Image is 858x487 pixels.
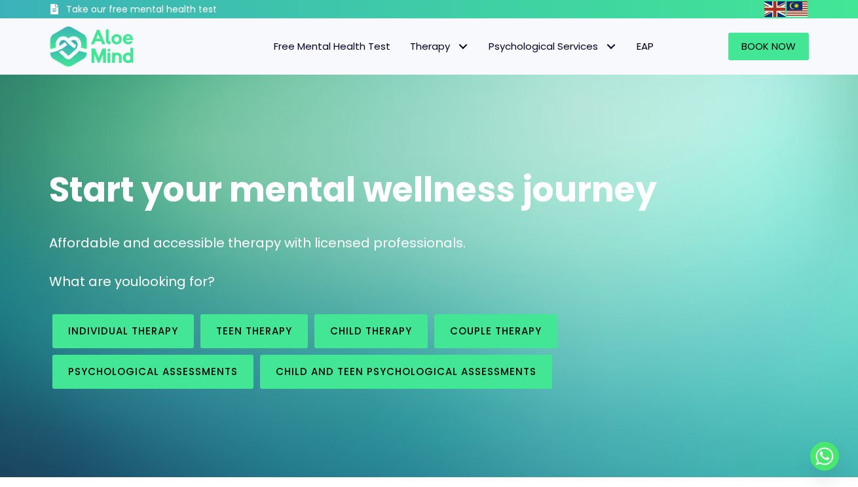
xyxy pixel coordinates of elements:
a: Whatsapp [810,442,839,471]
span: Child Therapy [330,324,412,338]
a: Free Mental Health Test [264,33,400,60]
img: Aloe mind Logo [49,25,134,68]
span: What are you [49,272,138,291]
a: TherapyTherapy: submenu [400,33,479,60]
span: Psychological assessments [68,365,238,378]
span: Teen Therapy [216,324,292,338]
a: Psychological assessments [52,355,253,389]
a: Child Therapy [314,314,428,348]
span: Therapy [410,39,469,53]
span: looking for? [138,272,215,291]
span: Start your mental wellness journey [49,166,657,213]
a: Book Now [728,33,809,60]
p: Affordable and accessible therapy with licensed professionals. [49,234,809,253]
a: Child and Teen Psychological assessments [260,355,552,389]
span: Therapy: submenu [453,37,472,56]
span: Book Now [741,39,796,53]
a: EAP [627,33,663,60]
span: Psychological Services: submenu [601,37,620,56]
a: Psychological ServicesPsychological Services: submenu [479,33,627,60]
a: Teen Therapy [200,314,308,348]
nav: Menu [151,33,663,60]
img: ms [787,1,808,17]
a: Take our free mental health test [49,3,287,18]
span: Individual therapy [68,324,178,338]
span: Couple therapy [450,324,542,338]
a: Individual therapy [52,314,194,348]
span: Psychological Services [489,39,617,53]
span: EAP [637,39,654,53]
a: Couple therapy [434,314,557,348]
a: Malay [787,1,809,16]
span: Free Mental Health Test [274,39,390,53]
span: Child and Teen Psychological assessments [276,365,536,378]
a: English [764,1,787,16]
h3: Take our free mental health test [66,3,287,16]
img: en [764,1,785,17]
